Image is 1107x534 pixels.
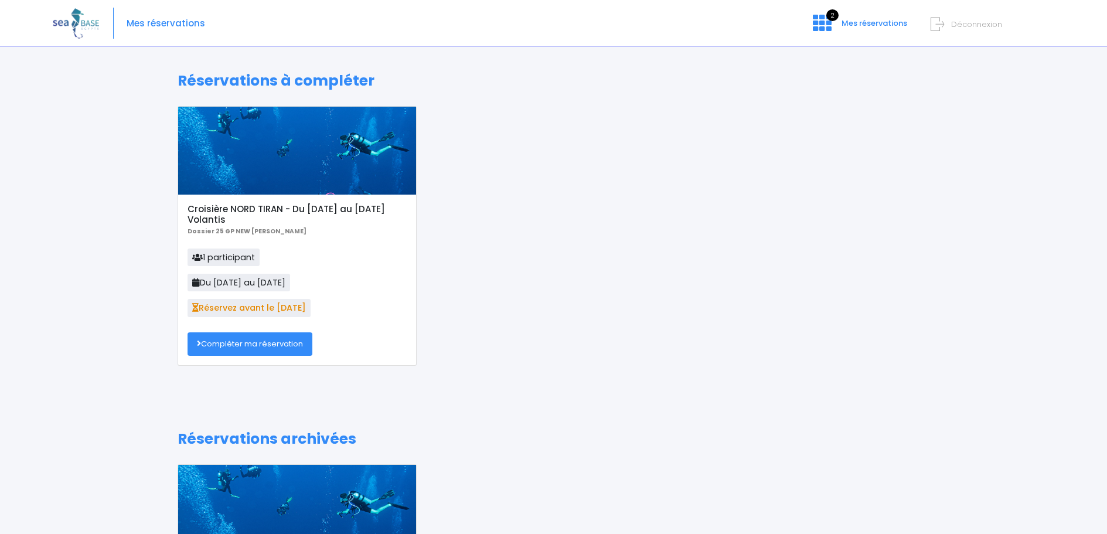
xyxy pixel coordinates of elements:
b: Dossier 25 GP NEW [PERSON_NAME] [188,227,306,236]
span: Réservez avant le [DATE] [188,299,311,317]
h5: Croisière NORD TIRAN - Du [DATE] au [DATE] Volantis [188,204,406,225]
span: Déconnexion [951,19,1002,30]
span: Du [DATE] au [DATE] [188,274,290,291]
a: Compléter ma réservation [188,332,312,356]
h1: Réservations à compléter [178,72,929,90]
a: 2 Mes réservations [803,22,914,33]
h1: Réservations archivées [178,430,929,448]
span: 2 [826,9,839,21]
span: Mes réservations [842,18,907,29]
span: 1 participant [188,249,260,266]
